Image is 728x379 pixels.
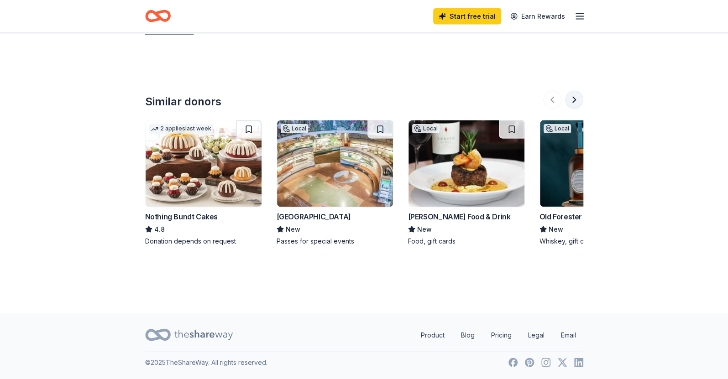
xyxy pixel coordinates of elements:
[277,120,393,207] img: Image for Flint Hills Discovery Center
[539,120,656,246] a: Image for Old ForesterLocalOld ForesterNewWhiskey, gift cards, and merchandise
[412,124,440,133] div: Local
[145,211,218,222] div: Nothing Bundt Cakes
[277,237,393,246] div: Passes for special events
[154,224,165,235] span: 4.8
[539,211,582,222] div: Old Forester
[549,224,563,235] span: New
[146,120,262,207] img: Image for Nothing Bundt Cakes
[408,211,511,222] div: [PERSON_NAME] Food & Drink
[433,8,501,25] a: Start free trial
[277,211,351,222] div: [GEOGRAPHIC_DATA]
[145,357,267,368] p: © 2025 TheShareWay. All rights reserved.
[145,94,221,109] div: Similar donors
[145,5,171,27] a: Home
[539,237,656,246] div: Whiskey, gift cards, and merchandise
[484,326,519,344] a: Pricing
[281,124,308,133] div: Local
[145,237,262,246] div: Donation depends on request
[145,120,262,246] a: Image for Nothing Bundt Cakes2 applieslast weekNothing Bundt Cakes4.8Donation depends on request
[544,124,571,133] div: Local
[277,120,393,246] a: Image for Flint Hills Discovery CenterLocal[GEOGRAPHIC_DATA]NewPasses for special events
[505,8,571,25] a: Earn Rewards
[414,326,583,344] nav: quick links
[414,326,452,344] a: Product
[149,124,213,134] div: 2 applies last week
[540,120,656,207] img: Image for Old Forester
[409,120,524,207] img: Image for Carson’s Food & Drink
[521,326,552,344] a: Legal
[408,120,525,246] a: Image for Carson’s Food & DrinkLocal[PERSON_NAME] Food & DrinkNewFood, gift cards
[554,326,583,344] a: Email
[417,224,432,235] span: New
[408,237,525,246] div: Food, gift cards
[454,326,482,344] a: Blog
[286,224,300,235] span: New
